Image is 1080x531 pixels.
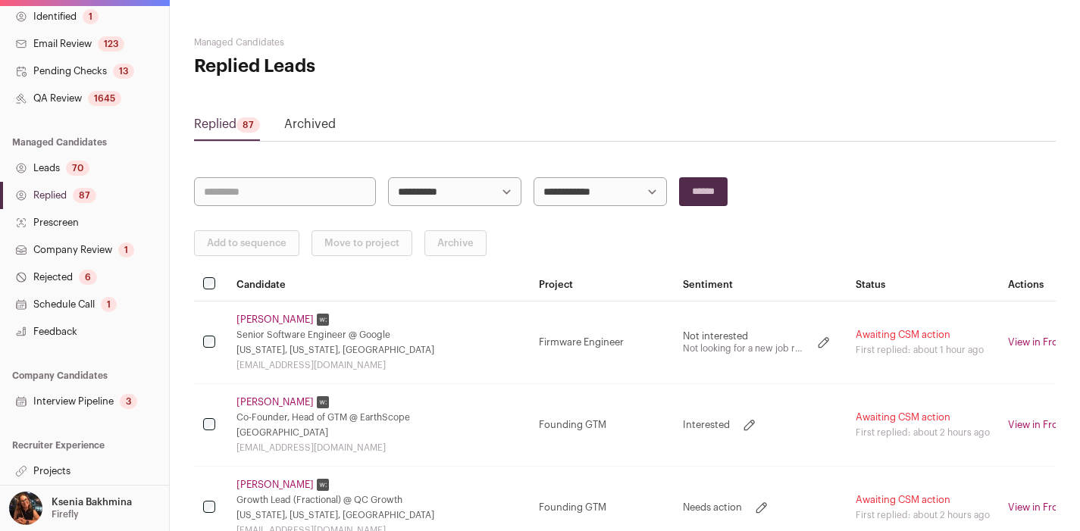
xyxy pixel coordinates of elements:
[236,396,314,408] a: [PERSON_NAME]
[236,329,521,341] div: Senior Software Engineer @ Google
[284,115,336,139] a: Archived
[530,384,674,467] td: Founding GTM
[683,501,742,514] p: Needs action
[856,426,990,439] div: First replied: about 2 hours ago
[236,509,521,521] div: [US_STATE], [US_STATE], [GEOGRAPHIC_DATA]
[227,268,530,301] th: Candidate
[120,394,137,409] div: 3
[6,492,135,525] button: Open dropdown
[52,508,79,520] p: Firefly
[101,297,117,312] div: 1
[1008,420,1068,429] a: View in Front
[856,329,990,341] div: Awaiting CSM action
[674,268,847,301] th: Sentiment
[73,188,96,203] div: 87
[79,270,97,285] div: 6
[847,268,999,301] th: Status
[194,55,481,79] h1: Replied Leads
[9,492,42,525] img: 13968079-medium_jpg
[530,301,674,384] td: Firmware Engineer
[236,117,260,133] div: 87
[194,36,481,48] h2: Managed Candidates
[683,342,804,355] p: Not looking for a new job right now
[236,314,314,326] a: [PERSON_NAME]
[113,64,134,79] div: 13
[118,242,134,258] div: 1
[236,426,521,439] div: [GEOGRAPHIC_DATA]
[236,344,521,356] div: [US_STATE], [US_STATE], [GEOGRAPHIC_DATA]
[236,411,521,423] div: Co-Founder, Head of GTM @ EarthScope
[683,419,730,431] p: Interested
[530,268,674,301] th: Project
[83,9,99,24] div: 1
[66,161,89,176] div: 70
[1008,502,1068,512] a: View in Front
[856,494,990,506] div: Awaiting CSM action
[856,344,990,356] div: First replied: about 1 hour ago
[1008,337,1068,347] a: View in Front
[194,115,260,139] a: Replied
[88,91,121,106] div: 1645
[236,442,521,454] div: [EMAIL_ADDRESS][DOMAIN_NAME]
[236,494,521,506] div: Growth Lead (Fractional) @ QC Growth
[856,509,990,521] div: First replied: about 2 hours ago
[236,479,314,491] a: [PERSON_NAME]
[999,268,1077,301] th: Actions
[52,496,132,508] p: Ksenia Bakhmina
[856,411,990,423] div: Awaiting CSM action
[683,330,804,342] p: Not interested
[236,359,521,371] div: [EMAIL_ADDRESS][DOMAIN_NAME]
[98,36,124,52] div: 123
